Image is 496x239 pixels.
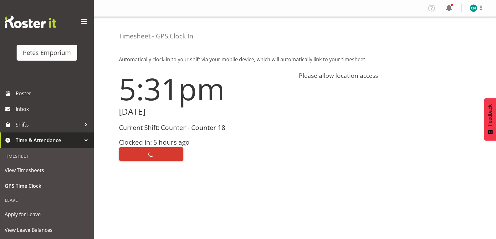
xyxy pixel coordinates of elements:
[16,136,81,145] span: Time & Attendance
[119,107,291,117] h2: [DATE]
[5,225,89,235] span: View Leave Balances
[487,104,493,126] span: Feedback
[23,48,71,57] div: Petes Emporium
[119,124,291,131] h3: Current Shift: Counter - Counter 18
[119,32,193,40] h4: Timesheet - GPS Clock In
[5,210,89,219] span: Apply for Leave
[2,150,92,162] div: Timesheet
[119,139,291,146] h3: Clocked in: 5 hours ago
[16,104,91,114] span: Inbox
[119,72,291,106] h1: 5:31pm
[16,89,91,98] span: Roster
[2,178,92,194] a: GPS Time Clock
[2,194,92,207] div: Leave
[119,56,471,63] p: Automatically clock-in to your shift via your mobile device, which will automatically link to you...
[5,16,56,28] img: Rosterit website logo
[299,72,471,79] h4: Please allow location access
[5,181,89,191] span: GPS Time Clock
[2,207,92,222] a: Apply for Leave
[484,98,496,141] button: Feedback - Show survey
[16,120,81,129] span: Shifts
[2,222,92,238] a: View Leave Balances
[5,166,89,175] span: View Timesheets
[470,4,477,12] img: christine-neville11214.jpg
[2,162,92,178] a: View Timesheets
